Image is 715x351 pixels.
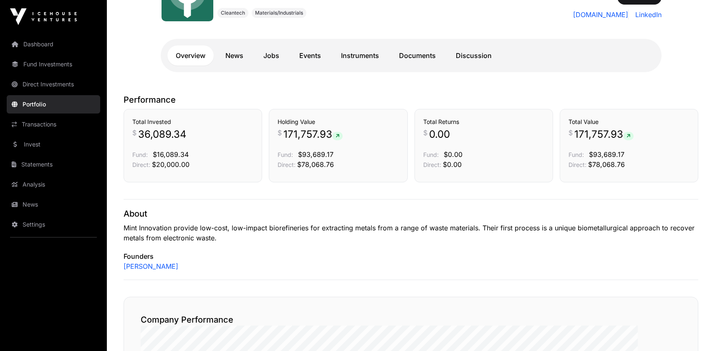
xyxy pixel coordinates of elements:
a: [PERSON_NAME] [124,261,178,271]
a: Events [291,45,329,66]
span: $78,068.76 [297,160,334,169]
p: Performance [124,94,698,106]
a: Portfolio [7,95,100,114]
span: 0.00 [429,128,450,141]
span: $16,089.34 [153,150,189,159]
h3: Total Value [568,118,690,126]
span: Fund: [278,151,293,158]
span: 171,757.93 [574,128,634,141]
iframe: Chat Widget [673,311,715,351]
span: $0.00 [444,150,462,159]
span: 36,089.34 [138,128,187,141]
span: Direct: [278,161,296,168]
span: Cleantech [221,10,245,16]
img: Icehouse Ventures Logo [10,8,77,25]
span: $93,689.17 [298,150,333,159]
a: Discussion [447,45,500,66]
nav: Tabs [167,45,655,66]
span: Direct: [568,161,586,168]
a: Overview [167,45,214,66]
a: Documents [391,45,444,66]
a: LinkedIn [632,10,662,20]
span: $93,689.17 [589,150,624,159]
span: $ [423,128,427,138]
span: Fund: [423,151,439,158]
a: [DOMAIN_NAME] [573,10,629,20]
span: $ [132,128,136,138]
span: Materials/Industrials [255,10,303,16]
a: Fund Investments [7,55,100,73]
span: $78,068.76 [588,160,625,169]
a: Transactions [7,115,100,134]
span: $ [568,128,573,138]
a: Dashboard [7,35,100,53]
h3: Total Invested [132,118,253,126]
h3: Total Returns [423,118,544,126]
p: Mint Innovation provide low-cost, low-impact biorefineries for extracting metals from a range of ... [124,223,698,243]
span: $0.00 [443,160,462,169]
a: Analysis [7,175,100,194]
a: News [7,195,100,214]
span: $ [278,128,282,138]
a: Instruments [333,45,387,66]
a: Statements [7,155,100,174]
span: Direct: [132,161,150,168]
span: Direct: [423,161,441,168]
p: About [124,208,698,220]
p: Founders [124,251,698,261]
span: Fund: [568,151,584,158]
span: Fund: [132,151,148,158]
span: $20,000.00 [152,160,189,169]
a: Invest [7,135,100,154]
h3: Holding Value [278,118,399,126]
a: Settings [7,215,100,234]
a: Direct Investments [7,75,100,93]
h2: Company Performance [141,314,681,326]
a: Jobs [255,45,288,66]
a: News [217,45,252,66]
span: 171,757.93 [283,128,343,141]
